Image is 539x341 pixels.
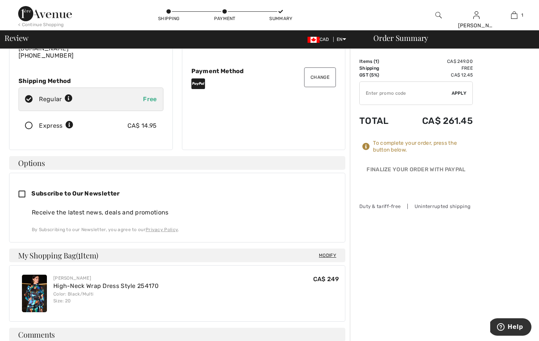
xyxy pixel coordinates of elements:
div: Regular [39,95,73,104]
a: 1 [496,11,533,20]
span: 1 [375,59,377,64]
input: Promo code [360,82,452,105]
div: Payment [213,15,236,22]
span: Review [5,34,28,42]
div: By Subscribing to our Newsletter, you agree to our . [32,226,336,233]
td: Free [401,65,473,72]
div: < Continue Shopping [18,21,64,28]
div: Shipping Method [19,77,163,84]
a: Sign In [473,11,480,19]
span: Subscribe to Our Newsletter [31,190,120,197]
td: Total [359,108,401,134]
img: 1ère Avenue [18,6,72,21]
iframe: Opens a widget where you can find more information [490,318,531,337]
span: CAD [308,37,332,42]
td: CA$ 12.45 [401,72,473,78]
div: Shipping [157,15,180,22]
div: To complete your order, press the button below. [373,140,473,153]
h4: Options [9,156,345,170]
span: 1 [78,250,81,260]
td: CA$ 261.45 [401,108,473,134]
span: Modify [319,252,336,259]
span: 1 [521,12,523,19]
img: Canadian Dollar [308,37,320,43]
a: High-Neck Wrap Dress Style 254170 [53,282,158,289]
div: CA$ 14.95 [127,121,157,130]
div: Color: Black/Multi Size: 20 [53,291,158,304]
span: Apply [452,90,467,97]
div: Payment Method [191,67,336,75]
img: search the website [435,11,442,20]
td: Shipping [359,65,401,72]
div: Express [39,121,73,130]
span: EN [337,37,346,42]
td: CA$ 249.00 [401,58,473,65]
span: Free [143,95,157,103]
iframe: PayPal-paypal [359,177,473,194]
td: GST (5%) [359,72,401,78]
span: CA$ 249 [313,275,339,283]
div: Duty & tariff-free | Uninterrupted shipping [359,203,473,210]
div: Order Summary [364,34,534,42]
a: Privacy Policy [146,227,178,232]
button: Change [304,67,336,87]
div: Summary [269,15,292,22]
td: Items ( ) [359,58,401,65]
img: My Info [473,11,480,20]
div: [PERSON_NAME] [458,22,495,30]
h4: My Shopping Bag [9,249,345,262]
div: Finalize Your Order with PayPal [359,166,473,177]
div: Receive the latest news, deals and promotions [32,208,336,217]
span: ( Item) [76,250,98,260]
img: High-Neck Wrap Dress Style 254170 [22,275,47,312]
div: [PERSON_NAME] [53,275,158,282]
img: My Bag [511,11,517,20]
